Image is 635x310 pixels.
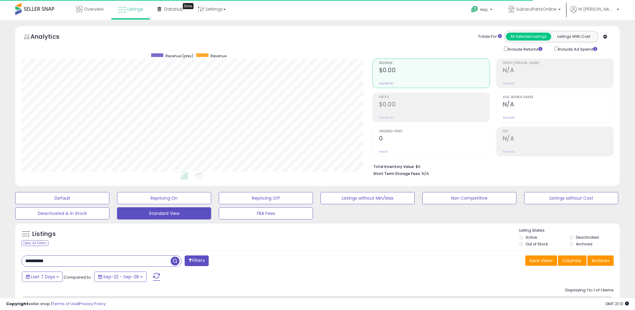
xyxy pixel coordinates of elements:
small: Prev: N/A [503,150,515,154]
i: Get Help [471,5,478,13]
button: Listings With Cost [551,33,596,41]
span: Revenue [379,62,490,65]
a: Terms of Use [52,301,78,307]
b: Short Term Storage Fees: [373,171,421,176]
div: Tooltip anchor [183,3,193,9]
div: Include Ad Spend [550,45,607,52]
span: Profit [PERSON_NAME] [503,62,613,65]
a: Help [466,1,498,20]
span: SubaruPartsOnline [516,6,556,12]
small: Prev: 0 [379,150,388,154]
div: Clear All Filters [21,240,48,246]
small: Prev: N/A [503,116,515,119]
div: Include Returns [499,45,550,52]
button: Standard View [117,207,211,219]
span: DataHub [164,6,183,12]
strong: Copyright [6,301,28,307]
span: ROI [503,130,613,133]
a: Privacy Policy [79,301,106,307]
h2: N/A [503,67,613,75]
button: All Selected Listings [506,33,551,41]
button: Last 7 Days [22,272,63,282]
span: Listings [127,6,143,12]
small: Prev: N/A [503,82,515,85]
h2: N/A [503,135,613,143]
span: Help [480,7,488,12]
p: Listing States: [519,228,620,233]
button: Actions [587,255,614,266]
h5: Analytics [30,32,71,42]
span: Columns [562,258,581,264]
span: Revenue [211,53,226,59]
button: Listings without Min/Max [321,192,415,204]
a: Hi [PERSON_NAME] [570,6,619,20]
span: Ordered Items [379,130,490,133]
button: Save View [525,255,557,266]
button: Non Competitive [422,192,516,204]
div: Totals For [478,34,502,40]
button: Sep-22 - Sep-28 [94,272,147,282]
span: Sep-22 - Sep-28 [103,274,139,280]
label: Deactivated [576,235,599,240]
button: Repricing Off [219,192,313,204]
div: Displaying 1 to 1 of 1 items [565,287,614,293]
button: Columns [558,255,587,266]
span: Revenue (prev) [165,53,193,59]
h2: 0 [379,135,490,143]
span: Compared to: [64,274,92,280]
small: Prev: $0.00 [379,82,393,85]
button: Deactivated & In Stock [15,207,109,219]
button: Repricing On [117,192,211,204]
b: Total Inventory Value: [373,164,415,169]
h2: $0.00 [379,67,490,75]
button: Default [15,192,109,204]
span: Overview [84,6,104,12]
span: 2025-10-6 21:13 GMT [605,301,629,307]
div: seller snap | | [6,301,106,307]
span: N/A [422,171,429,176]
h2: N/A [503,101,613,109]
label: Active [526,235,537,240]
h2: $0.00 [379,101,490,109]
h5: Listings [32,230,56,238]
button: Filters [185,255,208,266]
label: Archived [576,241,592,247]
span: Profit [379,96,490,99]
small: Prev: $0.00 [379,116,393,119]
button: FBA Fees [219,207,313,219]
span: Avg. Buybox Share [503,96,613,99]
li: $0 [373,162,609,170]
span: Last 7 Days [31,274,55,280]
span: Hi [PERSON_NAME] [578,6,615,12]
button: Listings without Cost [524,192,618,204]
label: Out of Stock [526,241,548,247]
